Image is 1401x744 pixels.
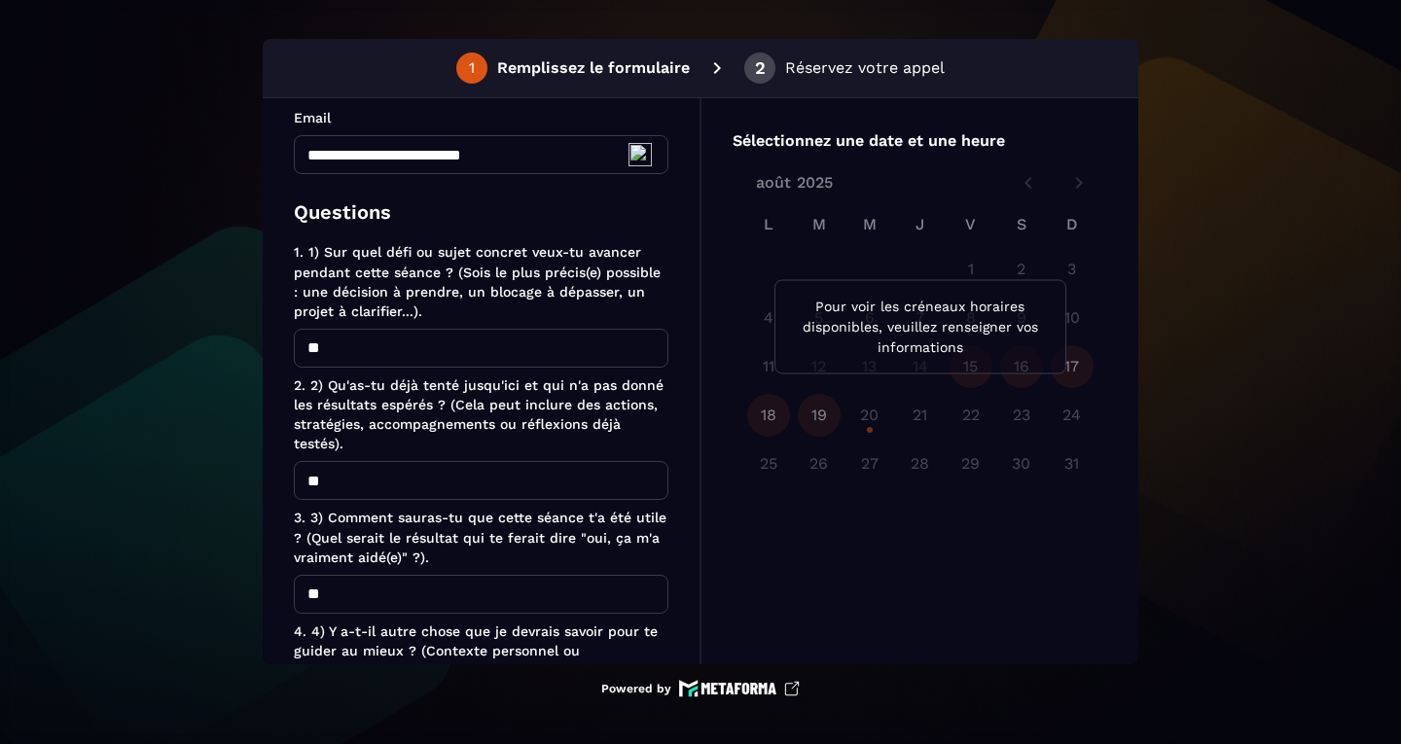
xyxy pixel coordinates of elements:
p: Powered by [601,681,671,696]
p: Pour voir les créneaux horaires disponibles, veuillez renseigner vos informations [791,297,1050,358]
span: 3. 3) Comment sauras-tu que cette séance t'a été utile ? (Quel serait le résultat qui te ferait d... [294,510,671,564]
span: 1. 1) Sur quel défi ou sujet concret veux-tu avancer pendant cette séance ? (Sois le plus précis(... [294,244,665,318]
a: Powered by [601,680,800,697]
p: Questions [294,197,668,227]
p: Sélectionnez une date et une heure [733,129,1107,153]
span: Email [294,110,331,125]
span: 2. 2) Qu'as-tu déjà tenté jusqu'ici et qui n'a pas donné les résultats espérés ? (Cela peut inclu... [294,377,668,451]
div: 1 [469,59,475,77]
p: Remplissez le formulaire [497,56,690,80]
img: npw-badge-icon-locked.svg [629,143,652,166]
div: 2 [755,59,766,77]
p: Réservez votre appel [785,56,945,80]
span: 4. 4) Y a-t-il autre chose que je devrais savoir pour te guider au mieux ? (Contexte personnel ou... [294,623,663,697]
